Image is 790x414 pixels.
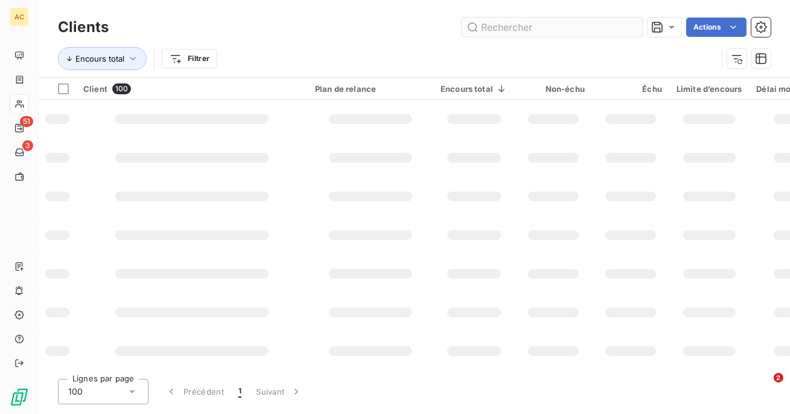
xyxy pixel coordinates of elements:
div: Plan de relance [315,84,426,94]
div: Limite d’encours [677,84,742,94]
span: 100 [112,83,131,94]
button: Filtrer [162,49,217,68]
input: Rechercher [462,18,643,37]
div: Échu [599,84,662,94]
span: 3 [22,140,33,151]
div: AC [10,7,29,27]
span: 1 [238,386,241,398]
span: Encours total [75,54,124,63]
span: Client [83,84,107,94]
div: Encours total [441,84,508,94]
button: Précédent [158,379,231,404]
span: 2 [774,373,783,383]
button: Encours total [58,47,147,70]
h3: Clients [58,16,109,38]
span: 51 [20,116,33,127]
button: Actions [686,18,747,37]
iframe: Intercom live chat [749,373,778,402]
span: 100 [68,386,83,398]
button: Suivant [249,379,310,404]
img: Logo LeanPay [10,387,29,407]
div: Non-échu [522,84,585,94]
button: 1 [231,379,249,404]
